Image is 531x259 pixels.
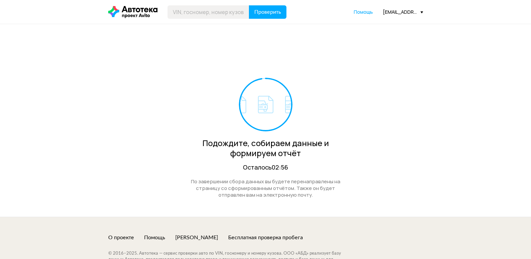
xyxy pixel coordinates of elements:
div: [EMAIL_ADDRESS][DOMAIN_NAME] [383,9,423,15]
a: Помощь [354,9,373,15]
button: Проверить [249,5,286,19]
div: По завершении сбора данных вы будете перенаправлены на страницу со сформированным отчётом. Также ... [184,178,348,198]
a: О проекте [108,234,134,241]
a: Помощь [144,234,165,241]
div: Осталось 02:56 [184,163,348,172]
a: Бесплатная проверка пробега [228,234,303,241]
input: VIN, госномер, номер кузова [168,5,249,19]
a: [PERSON_NAME] [175,234,218,241]
div: Подождите, собираем данные и формируем отчёт [184,138,348,158]
span: Проверить [254,9,281,15]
